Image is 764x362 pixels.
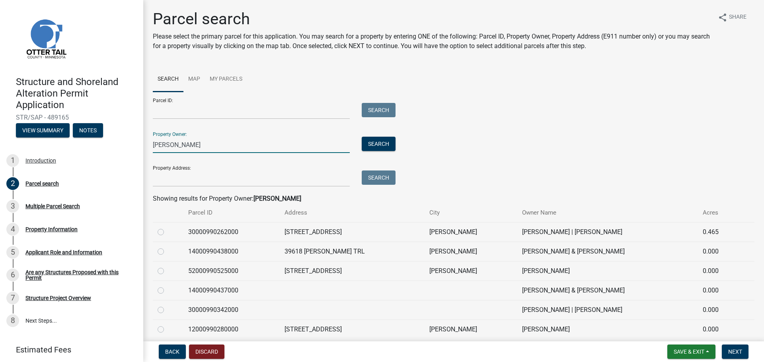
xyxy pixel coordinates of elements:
span: Share [729,13,746,22]
td: 0.000 [698,300,739,319]
span: Save & Exit [674,348,704,355]
td: [PERSON_NAME] [517,319,698,339]
div: 7 [6,292,19,304]
td: 0.465 [698,222,739,242]
span: STR/SAP - 489165 [16,114,127,121]
th: Address [280,203,425,222]
div: 6 [6,269,19,281]
td: 14000990438000 [183,242,280,261]
img: Otter Tail County, Minnesota [16,8,76,68]
div: Parcel search [25,181,59,186]
th: Parcel ID [183,203,280,222]
div: Showing results for Property Owner: [153,194,754,203]
td: 0.000 [698,242,739,261]
button: Back [159,345,186,359]
td: [STREET_ADDRESS] [280,319,425,339]
button: Search [362,170,396,185]
div: Property Information [25,226,78,232]
wm-modal-confirm: Notes [73,128,103,134]
div: Structure Project Overview [25,295,91,301]
td: 52000990525000 [183,261,280,281]
div: 5 [6,246,19,259]
a: Search [153,67,183,92]
td: [PERSON_NAME] | [PERSON_NAME] [517,300,698,319]
wm-modal-confirm: Summary [16,128,70,134]
button: Notes [73,123,103,137]
td: 39618 [PERSON_NAME] TRL [280,242,425,261]
td: [STREET_ADDRESS] [280,261,425,281]
td: 0.000 [698,261,739,281]
td: 0.000 [698,319,739,339]
button: Search [362,103,396,117]
td: 30000990262000 [183,222,280,242]
strong: [PERSON_NAME] [253,195,301,202]
i: share [718,13,727,22]
td: 12000990280000 [183,319,280,339]
div: 3 [6,200,19,213]
span: Back [165,348,179,355]
td: 30000990342000 [183,300,280,319]
td: [PERSON_NAME] & [PERSON_NAME] [517,242,698,261]
th: Owner Name [517,203,698,222]
div: 4 [6,223,19,236]
div: Multiple Parcel Search [25,203,80,209]
button: Search [362,137,396,151]
td: [PERSON_NAME] & [PERSON_NAME] [517,281,698,300]
button: View Summary [16,123,70,137]
a: Map [183,67,205,92]
td: [PERSON_NAME] [517,261,698,281]
td: [STREET_ADDRESS] [280,222,425,242]
button: Next [722,345,748,359]
button: Save & Exit [667,345,715,359]
div: Introduction [25,158,56,163]
div: Applicant Role and Information [25,250,102,255]
span: Next [728,348,742,355]
button: Discard [189,345,224,359]
h4: Structure and Shoreland Alteration Permit Application [16,76,137,110]
td: [PERSON_NAME] [425,261,517,281]
td: 0.000 [698,281,739,300]
td: [PERSON_NAME] | [PERSON_NAME] [517,222,698,242]
th: City [425,203,517,222]
button: shareShare [711,10,753,25]
td: [PERSON_NAME] [425,319,517,339]
div: 8 [6,314,19,327]
td: [PERSON_NAME] [425,242,517,261]
div: Are any Structures Proposed with this Permit [25,269,131,281]
a: My Parcels [205,67,247,92]
div: 1 [6,154,19,167]
h1: Parcel search [153,10,711,29]
div: 2 [6,177,19,190]
p: Please select the primary parcel for this application. You may search for a property by entering ... [153,32,711,51]
td: [PERSON_NAME] [425,222,517,242]
th: Acres [698,203,739,222]
td: 14000990437000 [183,281,280,300]
a: Estimated Fees [6,342,131,358]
